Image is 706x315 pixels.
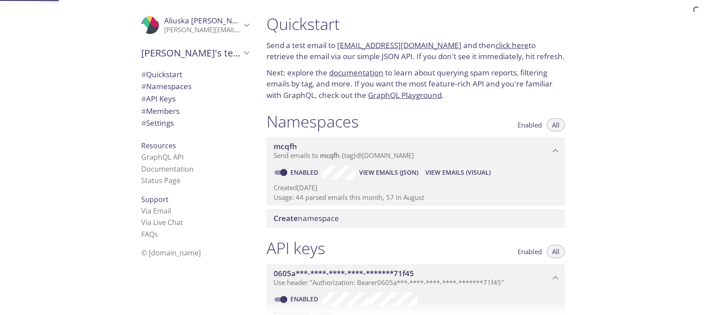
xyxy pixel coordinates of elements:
[141,141,176,150] span: Resources
[368,90,442,100] a: GraphQL Playground
[337,40,462,50] a: [EMAIL_ADDRESS][DOMAIN_NAME]
[547,118,565,131] button: All
[141,195,169,204] span: Support
[425,167,491,178] span: View Emails (Visual)
[141,81,192,91] span: Namespaces
[141,69,146,79] span: #
[274,193,558,202] p: Usage: 44 parsed emails this month, 57 in August
[356,165,422,180] button: View Emails (JSON)
[274,213,339,223] span: namespace
[267,238,325,258] h1: API keys
[267,67,565,101] p: Next: explore the to learn about querying spam reports, filtering emails by tag, and more. If you...
[141,94,176,104] span: API Keys
[329,67,383,78] a: documentation
[267,112,359,131] h1: Namespaces
[141,81,146,91] span: #
[267,209,565,228] div: Create namespace
[141,118,174,128] span: Settings
[141,206,171,216] a: Via Email
[134,93,256,105] div: API Keys
[141,118,146,128] span: #
[164,26,241,34] p: [PERSON_NAME][EMAIL_ADDRESS][DOMAIN_NAME]
[274,213,298,223] span: Create
[512,118,547,131] button: Enabled
[359,167,418,178] span: View Emails (JSON)
[274,151,414,160] span: Send emails to . {tag} @[DOMAIN_NAME]
[422,165,494,180] button: View Emails (Visual)
[267,14,565,34] h1: Quickstart
[141,69,182,79] span: Quickstart
[274,183,558,192] p: Created [DATE]
[141,47,241,59] span: [PERSON_NAME]'s team
[134,41,256,64] div: Aliuska's team
[141,229,158,239] a: FAQ
[289,295,322,303] a: Enabled
[141,106,180,116] span: Members
[134,80,256,93] div: Namespaces
[154,229,158,239] span: s
[289,168,322,176] a: Enabled
[274,141,297,151] span: mcqfh
[134,117,256,129] div: Team Settings
[547,245,565,258] button: All
[141,94,146,104] span: #
[141,106,146,116] span: #
[267,137,565,165] div: mcqfh namespace
[141,176,180,185] a: Status Page
[141,217,183,227] a: Via Live Chat
[267,40,565,62] p: Send a test email to and then to retrieve the email via our simple JSON API. If you don't see it ...
[134,68,256,81] div: Quickstart
[141,164,194,174] a: Documentation
[141,152,184,162] a: GraphQL API
[512,245,547,258] button: Enabled
[496,40,529,50] a: click here
[320,151,340,160] span: mcqfh
[134,11,256,40] div: Aliuska Dominguez
[134,105,256,117] div: Members
[164,15,251,26] span: Aliuska [PERSON_NAME]
[141,248,201,258] span: © [DOMAIN_NAME]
